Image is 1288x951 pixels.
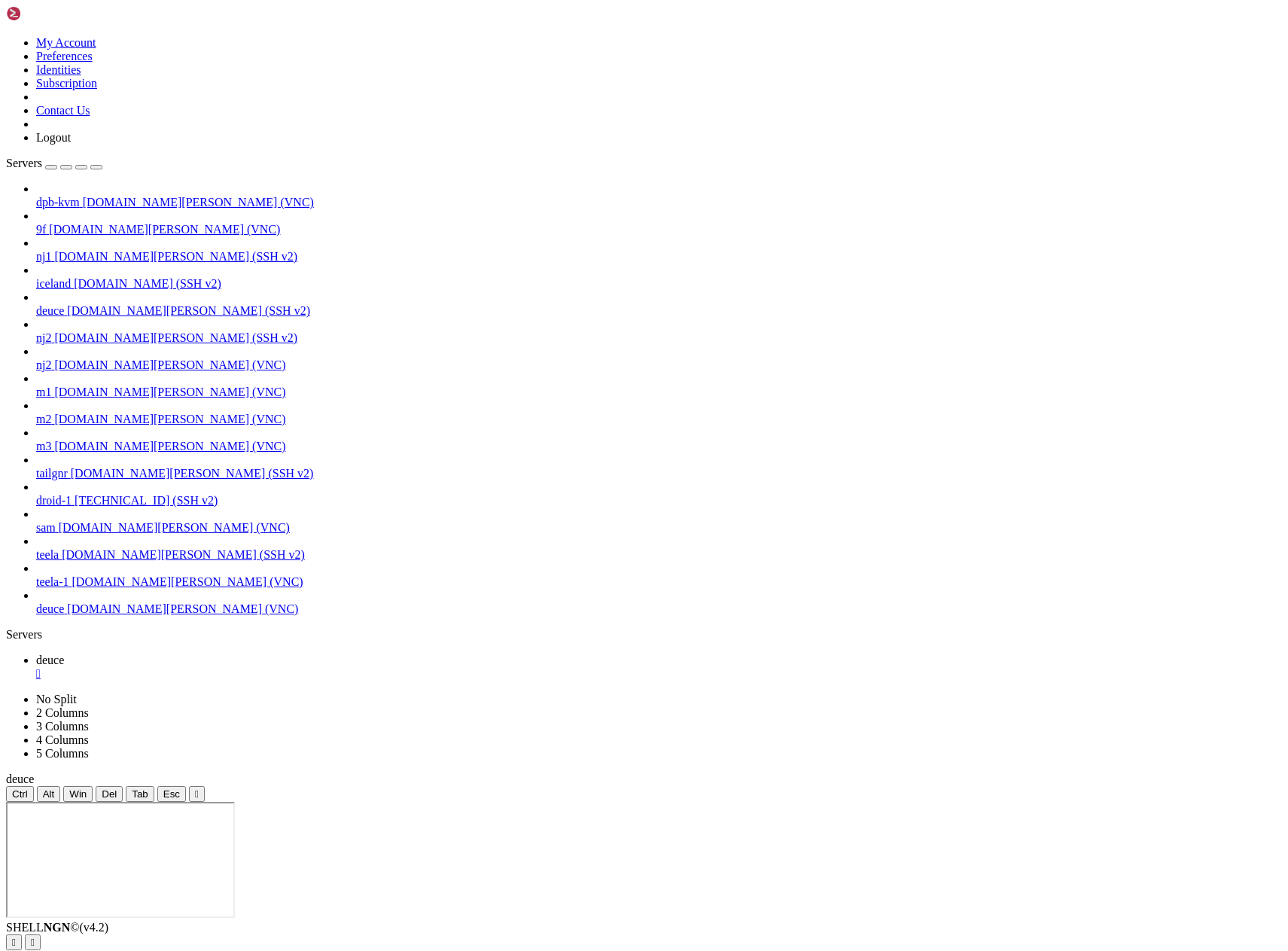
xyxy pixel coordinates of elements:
a: Contact Us [36,104,90,117]
li: m1 [DOMAIN_NAME][PERSON_NAME] (VNC) [36,372,1282,399]
a: Logout [36,131,71,144]
a: teela-1 [DOMAIN_NAME][PERSON_NAME] (VNC) [36,575,1282,589]
span: iceland [36,277,71,290]
a: Preferences [36,50,93,62]
li: teela-1 [DOMAIN_NAME][PERSON_NAME] (VNC) [36,562,1282,589]
span: Tab [132,788,148,800]
span: [DOMAIN_NAME][PERSON_NAME] (VNC) [49,223,280,236]
a: m3 [DOMAIN_NAME][PERSON_NAME] (VNC) [36,440,1282,453]
span: deuce [6,773,34,785]
a: 4 Columns [36,733,89,746]
div:  [31,937,35,948]
a: 5 Columns [36,747,89,760]
span: [DOMAIN_NAME] (SSH v2) [74,277,221,290]
div:  [195,788,199,800]
div: Servers [6,628,1282,642]
a: sam [DOMAIN_NAME][PERSON_NAME] (VNC) [36,521,1282,535]
span: Del [102,788,117,800]
span: [DOMAIN_NAME][PERSON_NAME] (VNC) [54,386,285,398]
button: Esc [157,786,186,802]
a: deuce [36,654,1282,681]
span: [DOMAIN_NAME][PERSON_NAME] (SSH v2) [54,250,297,263]
a: nj1 [DOMAIN_NAME][PERSON_NAME] (SSH v2) [36,250,1282,264]
button:  [6,934,22,950]
a: m2 [DOMAIN_NAME][PERSON_NAME] (VNC) [36,413,1282,426]
a: nj2 [DOMAIN_NAME][PERSON_NAME] (SSH v2) [36,331,1282,345]
a:  [36,667,1282,681]
a: 9f [DOMAIN_NAME][PERSON_NAME] (VNC) [36,223,1282,236]
span: [DOMAIN_NAME][PERSON_NAME] (VNC) [59,521,290,534]
span: [DOMAIN_NAME][PERSON_NAME] (VNC) [54,440,285,453]
li: deuce [DOMAIN_NAME][PERSON_NAME] (SSH v2) [36,291,1282,318]
button: Del [96,786,123,802]
a: No Split [36,693,77,706]
a: tailgnr [DOMAIN_NAME][PERSON_NAME] (SSH v2) [36,467,1282,480]
span: [DOMAIN_NAME][PERSON_NAME] (SSH v2) [67,304,310,317]
button: Tab [126,786,154,802]
span: 9f [36,223,46,236]
span: teela-1 [36,575,69,588]
a: m1 [DOMAIN_NAME][PERSON_NAME] (VNC) [36,386,1282,399]
span: nj1 [36,250,51,263]
span: deuce [36,304,64,317]
a: 2 Columns [36,706,89,719]
span: m3 [36,440,51,453]
a: Identities [36,63,81,76]
button: Win [63,786,93,802]
li: iceland [DOMAIN_NAME] (SSH v2) [36,264,1282,291]
a: deuce [DOMAIN_NAME][PERSON_NAME] (SSH v2) [36,304,1282,318]
li: 9f [DOMAIN_NAME][PERSON_NAME] (VNC) [36,209,1282,236]
button: Ctrl [6,786,34,802]
li: sam [DOMAIN_NAME][PERSON_NAME] (VNC) [36,508,1282,535]
span: [DOMAIN_NAME][PERSON_NAME] (SSH v2) [62,548,305,561]
span: Alt [43,788,55,800]
a: 3 Columns [36,720,89,733]
span: nj2 [36,358,51,371]
button:  [189,786,205,802]
span: SHELL © [6,921,108,934]
li: m2 [DOMAIN_NAME][PERSON_NAME] (VNC) [36,399,1282,426]
span: m1 [36,386,51,398]
span: dpb-kvm [36,196,80,209]
span: nj2 [36,331,51,344]
a: teela [DOMAIN_NAME][PERSON_NAME] (SSH v2) [36,548,1282,562]
span: [DOMAIN_NAME][PERSON_NAME] (VNC) [72,575,303,588]
a: nj2 [DOMAIN_NAME][PERSON_NAME] (VNC) [36,358,1282,372]
span: droid-1 [36,494,72,507]
li: dpb-kvm [DOMAIN_NAME][PERSON_NAME] (VNC) [36,182,1282,209]
a: iceland [DOMAIN_NAME] (SSH v2) [36,277,1282,291]
span: 4.2.0 [80,921,109,934]
img: Shellngn [6,6,93,21]
li: nj2 [DOMAIN_NAME][PERSON_NAME] (VNC) [36,345,1282,372]
li: teela [DOMAIN_NAME][PERSON_NAME] (SSH v2) [36,535,1282,562]
li: tailgnr [DOMAIN_NAME][PERSON_NAME] (SSH v2) [36,453,1282,480]
button: Alt [37,786,61,802]
a: deuce [DOMAIN_NAME][PERSON_NAME] (VNC) [36,602,1282,616]
b: NGN [44,921,71,934]
li: droid-1 [TECHNICAL_ID] (SSH v2) [36,480,1282,508]
li: nj2 [DOMAIN_NAME][PERSON_NAME] (SSH v2) [36,318,1282,345]
li: m3 [DOMAIN_NAME][PERSON_NAME] (VNC) [36,426,1282,453]
span: m2 [36,413,51,425]
span: Esc [163,788,180,800]
li: deuce [DOMAIN_NAME][PERSON_NAME] (VNC) [36,589,1282,616]
span: [DOMAIN_NAME][PERSON_NAME] (VNC) [83,196,314,209]
span: [DOMAIN_NAME][PERSON_NAME] (SSH v2) [71,467,314,480]
button:  [25,934,41,950]
span: Servers [6,157,42,169]
span: teela [36,548,59,561]
a: dpb-kvm [DOMAIN_NAME][PERSON_NAME] (VNC) [36,196,1282,209]
span: [TECHNICAL_ID] (SSH v2) [75,494,218,507]
span: Ctrl [12,788,28,800]
a: Servers [6,157,102,169]
span: sam [36,521,56,534]
span: [DOMAIN_NAME][PERSON_NAME] (VNC) [54,413,285,425]
span: Win [69,788,87,800]
span: tailgnr [36,467,68,480]
li: nj1 [DOMAIN_NAME][PERSON_NAME] (SSH v2) [36,236,1282,264]
span: deuce [36,654,64,666]
a: Subscription [36,77,97,90]
span: [DOMAIN_NAME][PERSON_NAME] (SSH v2) [54,331,297,344]
a: My Account [36,36,96,49]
